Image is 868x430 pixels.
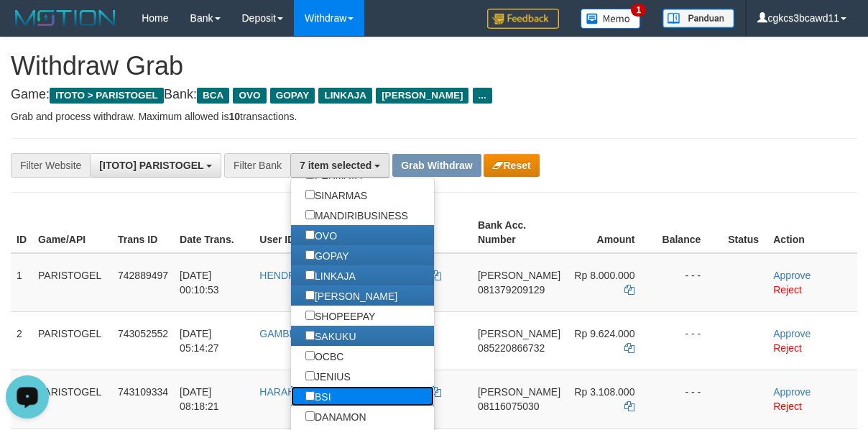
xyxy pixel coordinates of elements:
span: Copy 08116075030 to clipboard [478,401,540,412]
input: MANDIRIBUSINESS [305,210,315,219]
input: LINKAJA [305,270,315,280]
td: PARISTOGEL [32,311,112,370]
td: - - - [656,370,722,428]
span: Copy 081379209129 to clipboard [478,284,545,296]
label: OCBC [291,346,358,366]
td: PARISTOGEL [32,253,112,312]
button: Grab Withdraw [392,154,481,177]
td: 1 [11,253,32,312]
img: MOTION_logo.png [11,7,120,29]
h4: Game: Bank: [11,88,857,102]
input: SINARMAS [305,190,315,199]
span: [DATE] 00:10:53 [180,270,219,296]
td: PARISTOGEL [32,370,112,428]
span: 743109334 [118,386,168,398]
div: Filter Bank [224,153,290,178]
span: [PERSON_NAME] [478,386,560,398]
span: HARAHAP02 [259,386,319,398]
td: 2 [11,311,32,370]
input: [PERSON_NAME] [305,291,315,300]
span: OVO [233,88,266,104]
th: Trans ID [112,212,174,253]
img: panduan.png [662,9,734,28]
td: - - - [656,311,722,370]
input: GOPAY [305,250,315,260]
th: Status [722,212,767,253]
th: Action [767,212,857,253]
th: Date Trans. [174,212,254,253]
input: DANAMON [305,411,315,421]
th: Balance [656,212,722,253]
span: [DATE] 08:18:21 [180,386,219,412]
a: HENDROB [259,270,323,281]
th: User ID [254,212,342,253]
td: - - - [656,253,722,312]
input: OVO [305,230,315,239]
span: [DATE] 05:14:27 [180,328,219,354]
label: DANAMON [291,406,381,426]
input: JENIUS [305,371,315,380]
input: SAKUKU [305,331,315,340]
span: HENDROB [259,270,310,281]
label: GOPAY [291,245,364,265]
th: ID [11,212,32,253]
span: Rp 3.108.000 [574,386,634,398]
th: Game/API [32,212,112,253]
span: GAMBREN [259,328,310,339]
span: [ITOTO] PARISTOGEL [99,160,203,171]
span: BCA [197,88,229,104]
label: OVO [291,225,351,245]
span: 742889497 [118,270,168,281]
img: Feedback.jpg [487,9,559,29]
strong: 10 [228,111,240,122]
span: ITOTO > PARISTOGEL [50,88,164,104]
span: LINKAJA [318,88,372,104]
label: LINKAJA [291,265,370,285]
a: Reject [773,284,802,296]
span: 7 item selected [300,160,371,171]
button: Reset [484,154,539,177]
p: Grab and process withdraw. Maximum allowed is transactions. [11,109,857,124]
a: Approve [773,270,811,281]
button: 7 item selected [290,153,389,178]
button: [ITOTO] PARISTOGEL [90,153,221,178]
a: HARAHAP02 [259,386,332,398]
a: Copy 8000000 to clipboard [624,284,634,296]
input: SHOPEEPAY [305,311,315,320]
img: Button%20Memo.svg [581,9,641,29]
label: JENIUS [291,366,365,386]
h1: Withdraw Grab [11,52,857,81]
a: Copy 3108000 to clipboard [624,401,634,412]
label: SINARMAS [291,185,382,205]
a: Copy 9624000 to clipboard [624,342,634,354]
span: [PERSON_NAME] [478,328,560,339]
span: 1 [631,4,646,17]
a: Reject [773,342,802,354]
span: GOPAY [270,88,315,104]
span: [PERSON_NAME] [478,270,560,281]
span: Rp 9.624.000 [574,328,634,339]
a: GAMBREN [259,328,323,339]
label: [PERSON_NAME] [291,285,412,306]
div: Filter Website [11,153,90,178]
input: OCBC [305,351,315,360]
a: Reject [773,401,802,412]
label: SAKUKU [291,326,371,346]
input: BSI [305,391,315,401]
span: Rp 8.000.000 [574,270,634,281]
span: 743052552 [118,328,168,339]
label: SHOPEEPAY [291,306,389,326]
a: Approve [773,328,811,339]
button: Open LiveChat chat widget [6,6,49,49]
span: Copy 085220866732 to clipboard [478,342,545,354]
span: ... [473,88,492,104]
label: MANDIRIBUSINESS [291,205,423,225]
label: BSI [291,386,346,406]
th: Bank Acc. Number [472,212,566,253]
span: [PERSON_NAME] [376,88,468,104]
th: Amount [566,212,656,253]
a: Approve [773,386,811,398]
